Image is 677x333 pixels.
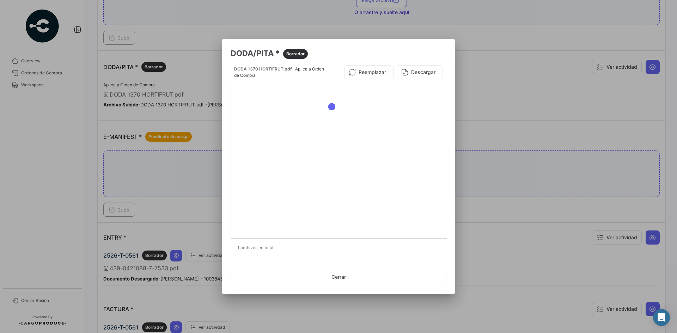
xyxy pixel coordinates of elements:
span: Borrador [286,51,305,57]
div: Abrir Intercom Messenger [653,309,670,326]
button: Cerrar [231,270,446,284]
span: DODA 1370 HORTIFRUT.pdf [234,66,292,72]
div: 1 archivos en total [231,239,446,257]
button: Reemplazar [344,65,394,79]
button: Descargar [397,65,443,79]
h3: DODA/PITA * [231,48,446,59]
